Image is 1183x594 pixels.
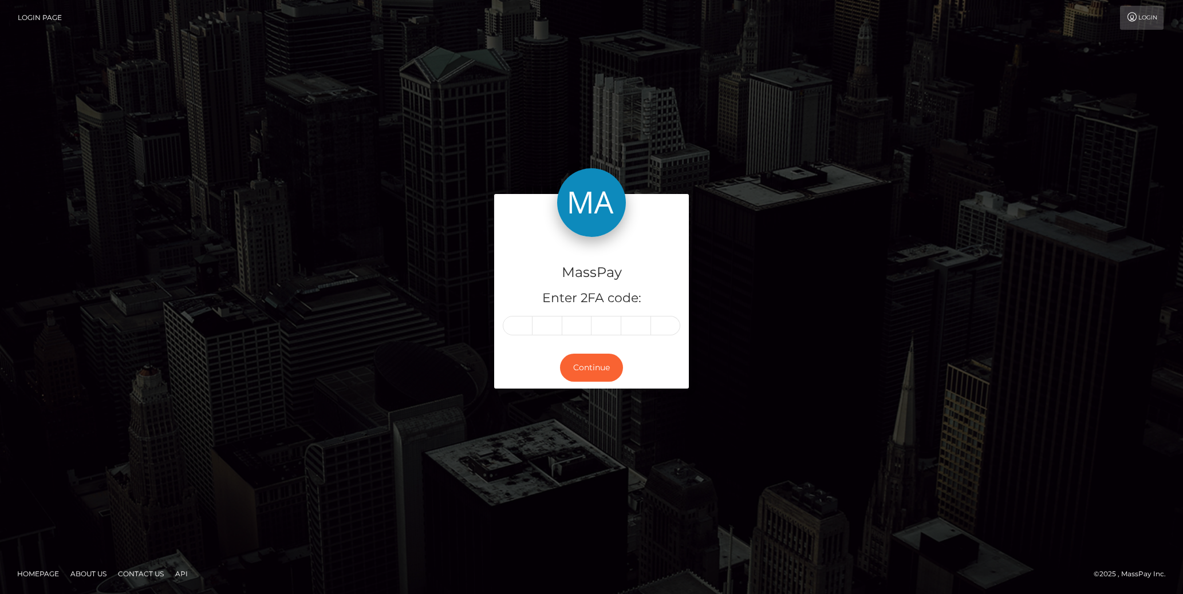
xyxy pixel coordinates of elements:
h5: Enter 2FA code: [503,290,680,307]
a: Login Page [18,6,62,30]
a: Contact Us [113,565,168,583]
div: © 2025 , MassPay Inc. [1094,568,1174,580]
a: About Us [66,565,111,583]
a: API [171,565,192,583]
a: Homepage [13,565,64,583]
a: Login [1120,6,1164,30]
img: MassPay [557,168,626,237]
h4: MassPay [503,263,680,283]
button: Continue [560,354,623,382]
